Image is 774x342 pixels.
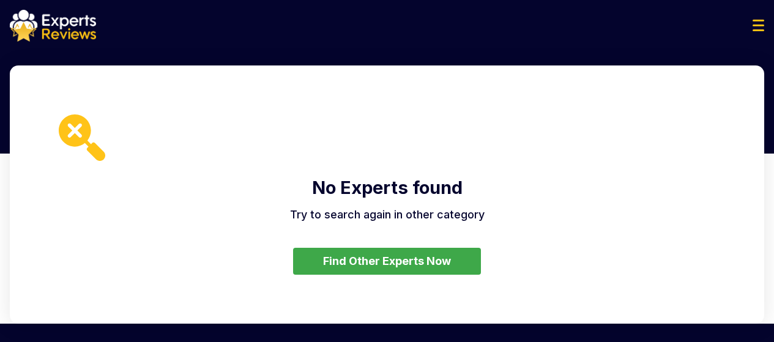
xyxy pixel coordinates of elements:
[59,178,715,198] h2: No Experts found
[293,248,481,275] button: Find Other Experts Now
[59,114,105,161] img: search-yellow-icon
[59,206,715,223] p: Try to search again in other category
[753,20,764,31] img: Menu Icon
[10,10,96,42] img: logo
